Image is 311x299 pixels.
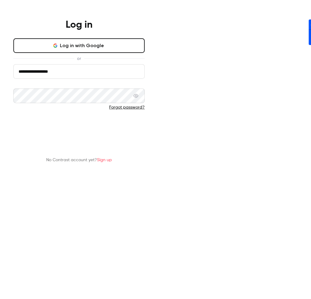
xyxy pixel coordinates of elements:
h4: Log in [66,19,92,31]
a: Sign up [97,158,112,162]
p: No Contrast account yet? [46,157,112,163]
span: or [74,55,84,62]
keeper-lock: Open Keeper Popup [133,92,140,99]
button: Log in with Google [13,38,145,53]
a: Forgot password? [109,105,145,110]
button: Log in [13,120,145,135]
